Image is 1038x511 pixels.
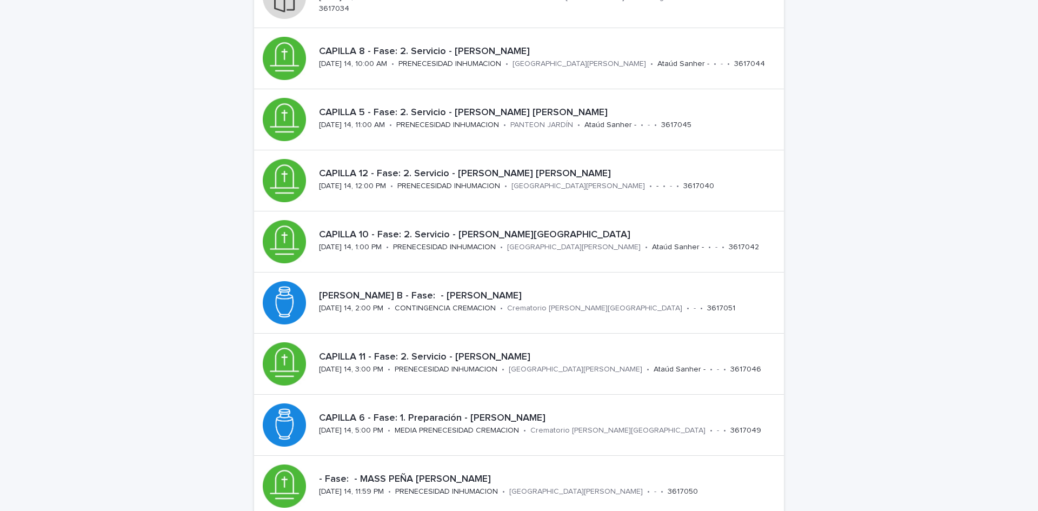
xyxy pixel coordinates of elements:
[641,121,643,130] p: •
[509,487,643,496] p: [GEOGRAPHIC_DATA][PERSON_NAME]
[513,59,646,69] p: [GEOGRAPHIC_DATA][PERSON_NAME]
[503,121,506,130] p: •
[511,182,645,191] p: [GEOGRAPHIC_DATA][PERSON_NAME]
[254,273,784,334] a: [PERSON_NAME] B - Fase: - [PERSON_NAME][DATE] 14, 2:00 PM•CONTINGENCIA CREMACION•Crematorio [PERS...
[645,243,648,252] p: •
[319,290,780,302] p: [PERSON_NAME] B - Fase: - [PERSON_NAME]
[523,426,526,435] p: •
[647,487,650,496] p: •
[254,89,784,150] a: CAPILLA 5 - Fase: 2. Servicio - [PERSON_NAME] [PERSON_NAME][DATE] 14, 11:00 AM•PRENECESIDAD INHUM...
[319,121,385,130] p: [DATE] 14, 11:00 AM
[723,365,726,374] p: •
[319,304,383,313] p: [DATE] 14, 2:00 PM
[708,243,711,252] p: •
[319,243,382,252] p: [DATE] 14, 1:00 PM
[734,59,765,69] p: 3617044
[319,426,383,435] p: [DATE] 14, 5:00 PM
[396,121,499,130] p: PRENECESIDAD INHUMACION
[319,413,780,424] p: CAPILLA 6 - Fase: 1. Preparación - [PERSON_NAME]
[319,107,780,119] p: CAPILLA 5 - Fase: 2. Servicio - [PERSON_NAME] [PERSON_NAME]
[661,487,663,496] p: •
[723,426,726,435] p: •
[319,474,780,486] p: - Fase: - MASS PEÑA [PERSON_NAME]
[388,426,390,435] p: •
[390,182,393,191] p: •
[710,365,713,374] p: •
[502,487,505,496] p: •
[319,46,780,58] p: CAPILLA 8 - Fase: 2. Servicio - [PERSON_NAME]
[505,59,508,69] p: •
[388,365,390,374] p: •
[707,304,735,313] p: 3617051
[319,59,387,69] p: [DATE] 14, 10:00 AM
[730,426,761,435] p: 3617049
[254,28,784,89] a: CAPILLA 8 - Fase: 2. Servicio - [PERSON_NAME][DATE] 14, 10:00 AM•PRENECESIDAD INHUMACION•[GEOGRAP...
[254,150,784,211] a: CAPILLA 12 - Fase: 2. Servicio - [PERSON_NAME] [PERSON_NAME][DATE] 14, 12:00 PM•PRENECESIDAD INHU...
[654,365,706,374] p: Ataúd Sanher -
[584,121,636,130] p: Ataúd Sanher -
[254,334,784,395] a: CAPILLA 11 - Fase: 2. Servicio - [PERSON_NAME][DATE] 14, 3:00 PM•PRENECESIDAD INHUMACION•[GEOGRAP...
[319,168,780,180] p: CAPILLA 12 - Fase: 2. Servicio - [PERSON_NAME] [PERSON_NAME]
[509,365,642,374] p: [GEOGRAPHIC_DATA][PERSON_NAME]
[661,121,691,130] p: 3617045
[714,59,716,69] p: •
[694,304,696,313] p: -
[254,395,784,456] a: CAPILLA 6 - Fase: 1. Preparación - [PERSON_NAME][DATE] 14, 5:00 PM•MEDIA PRENECESIDAD CREMACION•C...
[647,365,649,374] p: •
[507,304,682,313] p: Crematorio [PERSON_NAME][GEOGRAPHIC_DATA]
[391,59,394,69] p: •
[676,182,679,191] p: •
[319,182,386,191] p: [DATE] 14, 12:00 PM
[389,121,392,130] p: •
[668,487,698,496] p: 3617050
[502,365,504,374] p: •
[683,182,714,191] p: 3617040
[395,426,519,435] p: MEDIA PRENECESIDAD CREMACION
[687,304,689,313] p: •
[648,121,650,130] p: -
[710,426,713,435] p: •
[657,59,709,69] p: Ataúd Sanher -
[700,304,703,313] p: •
[729,243,759,252] p: 3617042
[663,182,666,191] p: •
[654,487,656,496] p: -
[388,487,391,496] p: •
[500,243,503,252] p: •
[319,365,383,374] p: [DATE] 14, 3:00 PM
[319,487,384,496] p: [DATE] 14, 11:59 PM
[388,304,390,313] p: •
[649,182,652,191] p: •
[510,121,573,130] p: PANTEON JARDÍN
[319,229,780,241] p: CAPILLA 10 - Fase: 2. Servicio - [PERSON_NAME][GEOGRAPHIC_DATA]
[386,243,389,252] p: •
[715,243,717,252] p: -
[319,4,349,14] p: 3617034
[670,182,672,191] p: -
[504,182,507,191] p: •
[395,304,496,313] p: CONTINGENCIA CREMACION
[395,487,498,496] p: PRENECESIDAD INHUMACION
[507,243,641,252] p: [GEOGRAPHIC_DATA][PERSON_NAME]
[650,59,653,69] p: •
[721,59,723,69] p: -
[254,211,784,273] a: CAPILLA 10 - Fase: 2. Servicio - [PERSON_NAME][GEOGRAPHIC_DATA][DATE] 14, 1:00 PM•PRENECESIDAD IN...
[730,365,761,374] p: 3617046
[393,243,496,252] p: PRENECESIDAD INHUMACION
[722,243,724,252] p: •
[398,59,501,69] p: PRENECESIDAD INHUMACION
[727,59,730,69] p: •
[717,365,719,374] p: -
[500,304,503,313] p: •
[577,121,580,130] p: •
[319,351,780,363] p: CAPILLA 11 - Fase: 2. Servicio - [PERSON_NAME]
[530,426,706,435] p: Crematorio [PERSON_NAME][GEOGRAPHIC_DATA]
[397,182,500,191] p: PRENECESIDAD INHUMACION
[654,121,657,130] p: •
[652,243,704,252] p: Ataúd Sanher -
[395,365,497,374] p: PRENECESIDAD INHUMACION
[656,182,658,191] p: -
[717,426,719,435] p: -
